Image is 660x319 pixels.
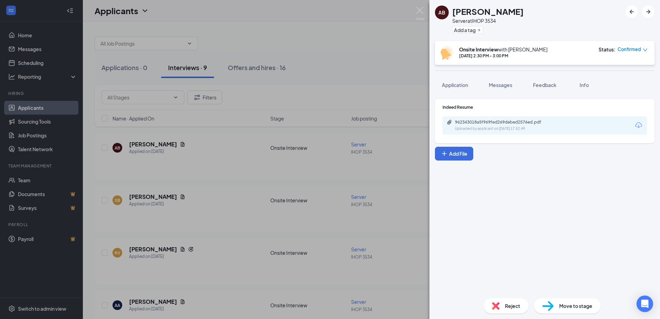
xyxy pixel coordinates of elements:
[643,48,648,52] span: down
[447,119,452,125] svg: Paperclip
[459,46,498,52] b: Onsite Interview
[580,82,589,88] span: Info
[628,8,636,16] svg: ArrowLeftNew
[618,46,641,53] span: Confirmed
[625,6,638,18] button: ArrowLeftNew
[644,8,652,16] svg: ArrowRight
[599,46,615,53] div: Status :
[505,302,520,310] span: Reject
[452,17,524,24] div: Server at IHOP 3534
[452,26,483,33] button: PlusAdd a tag
[452,6,524,17] h1: [PERSON_NAME]
[559,302,592,310] span: Move to stage
[443,104,647,110] div: Indeed Resume
[435,147,473,161] button: Add FilePlus
[441,150,448,157] svg: Plus
[438,9,445,16] div: AB
[459,46,547,53] div: with [PERSON_NAME]
[477,28,481,32] svg: Plus
[634,121,643,129] svg: Download
[459,53,547,59] div: [DATE] 2:30 PM - 3:00 PM
[489,82,512,88] span: Messages
[442,82,468,88] span: Application
[533,82,556,88] span: Feedback
[447,119,559,132] a: Paperclip962343018a5f969fed269debed2576ed.pdfUploaded by applicant on [DATE] 17:52:49
[642,6,654,18] button: ArrowRight
[637,296,653,312] div: Open Intercom Messenger
[455,119,552,125] div: 962343018a5f969fed269debed2576ed.pdf
[455,126,559,132] div: Uploaded by applicant on [DATE] 17:52:49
